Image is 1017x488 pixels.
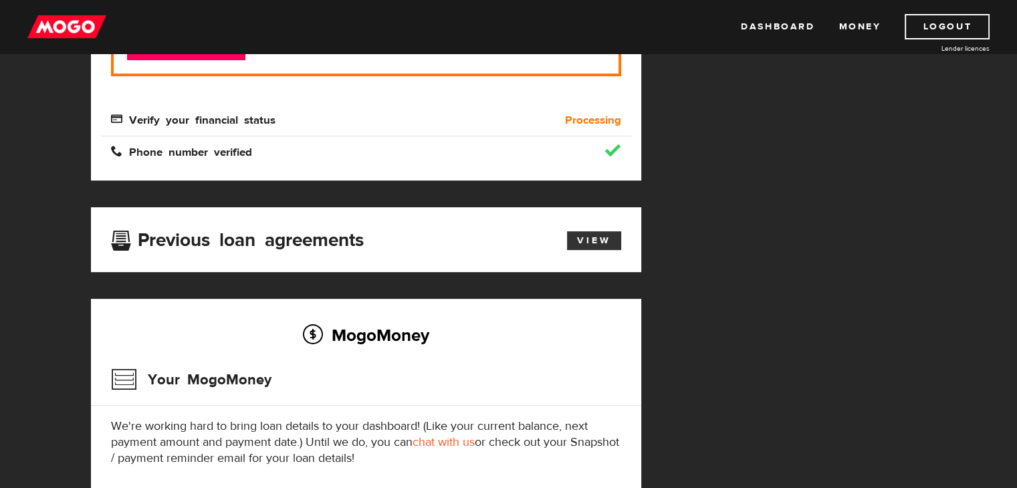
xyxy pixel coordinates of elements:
p: We're working hard to bring loan details to your dashboard! (Like your current balance, next paym... [111,418,621,467]
a: View [567,231,621,250]
a: Money [838,14,881,39]
a: Logout [905,14,990,39]
span: Verify your financial status [111,113,275,124]
a: chat with us [413,435,475,450]
span: Phone number verified [111,145,252,156]
a: Lender licences [889,43,990,53]
h3: Previous loan agreements [111,229,364,247]
img: mogo_logo-11ee424be714fa7cbb0f0f49df9e16ec.png [27,14,106,39]
iframe: LiveChat chat widget [750,177,1017,488]
b: Processing [565,112,621,128]
h3: Your MogoMoney [111,362,271,397]
h2: MogoMoney [111,321,621,349]
a: Dashboard [741,14,814,39]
